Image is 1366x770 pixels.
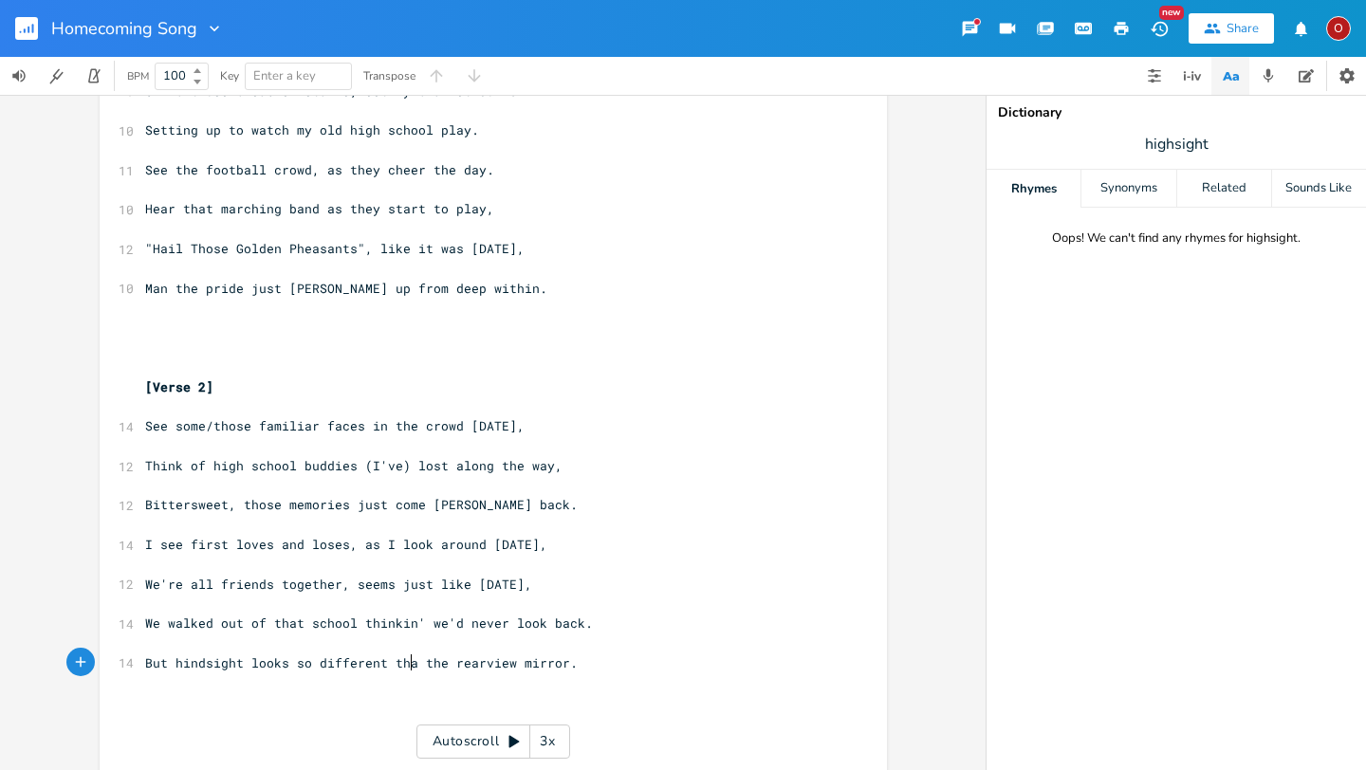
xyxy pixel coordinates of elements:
div: ozarrows13 [1326,16,1351,41]
div: Transpose [363,70,415,82]
button: Share [1189,13,1274,44]
span: Bittersweet, those memories just come [PERSON_NAME] back. [145,496,578,513]
span: Man the pride just [PERSON_NAME] up from deep within. [145,280,547,297]
div: 3x [530,724,564,759]
span: Homecoming Song [51,20,197,37]
div: Autoscroll [416,724,570,759]
span: We walked out of that school thinkin' we'd never look back. [145,614,593,632]
span: Setting up to watch my old high school play. [145,121,479,138]
span: Think of high school buddies (I've) lost along the way, [145,457,563,474]
span: [Verse 2] [145,378,213,395]
div: BPM [127,71,149,82]
span: But hindsight looks so different tha the rearview mirror. [145,654,578,671]
div: Sounds Like [1272,170,1366,208]
button: New [1140,11,1178,46]
span: highsight [1145,134,1209,156]
span: I see first loves and loses, as I look around [DATE], [145,536,547,553]
div: Dictionary [998,106,1355,119]
div: New [1159,6,1184,20]
span: Climb those bleacher stairs, set my blanket down. [145,82,517,100]
span: "Hail Those Golden Pheasants", like it was [DATE], [145,240,525,257]
span: We're all friends together, seems just like [DATE], [145,576,532,593]
div: Key [220,70,239,82]
div: Related [1177,170,1271,208]
div: Oops! We can't find any rhymes for highsight. [1052,230,1301,247]
span: Enter a key [253,67,316,84]
div: Synonyms [1081,170,1175,208]
span: See some/those familiar faces in the crowd [DATE], [145,417,525,434]
span: See the football crowd, as they cheer the day. [145,161,494,178]
button: O [1326,7,1351,50]
div: Rhymes [987,170,1080,208]
span: Hear that marching band as they start to play, [145,200,494,217]
div: Share [1227,20,1259,37]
